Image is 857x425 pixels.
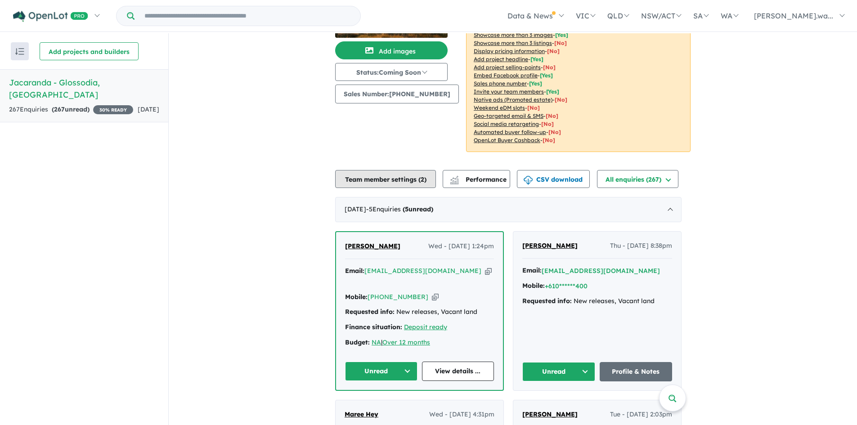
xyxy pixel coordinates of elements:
strong: Email: [522,266,542,274]
span: [ Yes ] [555,31,568,38]
span: Tue - [DATE] 2:03pm [610,409,672,420]
h5: Jacaranda - Glossodia , [GEOGRAPHIC_DATA] [9,76,159,101]
a: [PHONE_NUMBER] [368,293,428,301]
img: Openlot PRO Logo White [13,11,88,22]
a: [PERSON_NAME] [522,409,578,420]
button: Status:Coming Soon [335,63,448,81]
button: Unread [345,362,417,381]
strong: Requested info: [522,297,572,305]
img: line-chart.svg [450,176,458,181]
span: [ Yes ] [530,56,543,63]
u: Geo-targeted email & SMS [474,112,543,119]
span: Maree Hey [345,410,378,418]
button: Team member settings (2) [335,170,436,188]
span: 2 [421,175,424,183]
div: [DATE] [335,197,682,222]
span: [ Yes ] [540,72,553,79]
span: Wed - [DATE] 1:24pm [428,241,494,252]
u: Add project selling-points [474,64,541,71]
a: Profile & Notes [600,362,673,381]
span: [No] [541,121,554,127]
button: Add images [335,41,448,59]
span: [ No ] [547,48,560,54]
span: 30 % READY [93,105,133,114]
button: Performance [443,170,510,188]
span: [DATE] [138,105,159,113]
a: [PERSON_NAME] [522,241,578,251]
u: Invite your team members [474,88,544,95]
a: Maree Hey [345,409,378,420]
img: sort.svg [15,48,24,55]
span: 5 [405,205,408,213]
strong: Finance situation: [345,323,402,331]
span: [ No ] [554,40,567,46]
strong: Mobile: [345,293,368,301]
span: [ Yes ] [529,80,542,87]
u: OpenLot Buyer Cashback [474,137,540,143]
span: 267 [54,105,65,113]
a: [PERSON_NAME] [345,241,400,252]
span: Performance [451,175,507,183]
span: [PERSON_NAME].wa... [754,11,833,20]
a: [EMAIL_ADDRESS][DOMAIN_NAME] [364,267,481,275]
button: All enquiries (267) [597,170,678,188]
button: [EMAIL_ADDRESS][DOMAIN_NAME] [542,266,660,276]
span: [No] [527,104,540,111]
span: [PERSON_NAME] [345,242,400,250]
div: 267 Enquir ies [9,104,133,115]
strong: Budget: [345,338,370,346]
u: Native ads (Promoted estate) [474,96,552,103]
button: Copy [432,292,439,302]
span: [ No ] [543,64,556,71]
img: bar-chart.svg [450,179,459,184]
u: Display pricing information [474,48,545,54]
input: Try estate name, suburb, builder or developer [136,6,359,26]
button: Unread [522,362,595,381]
button: Copy [485,266,492,276]
span: - 5 Enquir ies [366,205,433,213]
u: Showcase more than 3 listings [474,40,552,46]
span: [No] [548,129,561,135]
u: Automated buyer follow-up [474,129,546,135]
button: Add projects and builders [40,42,139,60]
u: Embed Facebook profile [474,72,538,79]
p: Your project is only comparing to other top-performing projects in your area: - - - - - - - - - -... [466,7,691,152]
span: Thu - [DATE] 8:38pm [610,241,672,251]
span: Wed - [DATE] 4:31pm [429,409,494,420]
strong: Email: [345,267,364,275]
u: Add project headline [474,56,528,63]
a: View details ... [422,362,494,381]
u: Sales phone number [474,80,527,87]
u: Showcase more than 3 images [474,31,553,38]
span: [PERSON_NAME] [522,410,578,418]
span: [PERSON_NAME] [522,242,578,250]
strong: Requested info: [345,308,395,316]
span: [No] [546,112,558,119]
div: | [345,337,494,348]
a: Deposit ready [404,323,447,331]
u: Social media retargeting [474,121,539,127]
a: NA [372,338,381,346]
a: Over 12 months [382,338,430,346]
button: Sales Number:[PHONE_NUMBER] [335,85,459,103]
div: New releases, Vacant land [522,296,672,307]
button: CSV download [517,170,590,188]
strong: Mobile: [522,282,545,290]
strong: ( unread) [403,205,433,213]
img: download icon [524,176,533,185]
strong: ( unread) [52,105,90,113]
span: [No] [555,96,567,103]
span: [ Yes ] [546,88,559,95]
u: Weekend eDM slots [474,104,525,111]
div: New releases, Vacant land [345,307,494,318]
span: [No] [543,137,555,143]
